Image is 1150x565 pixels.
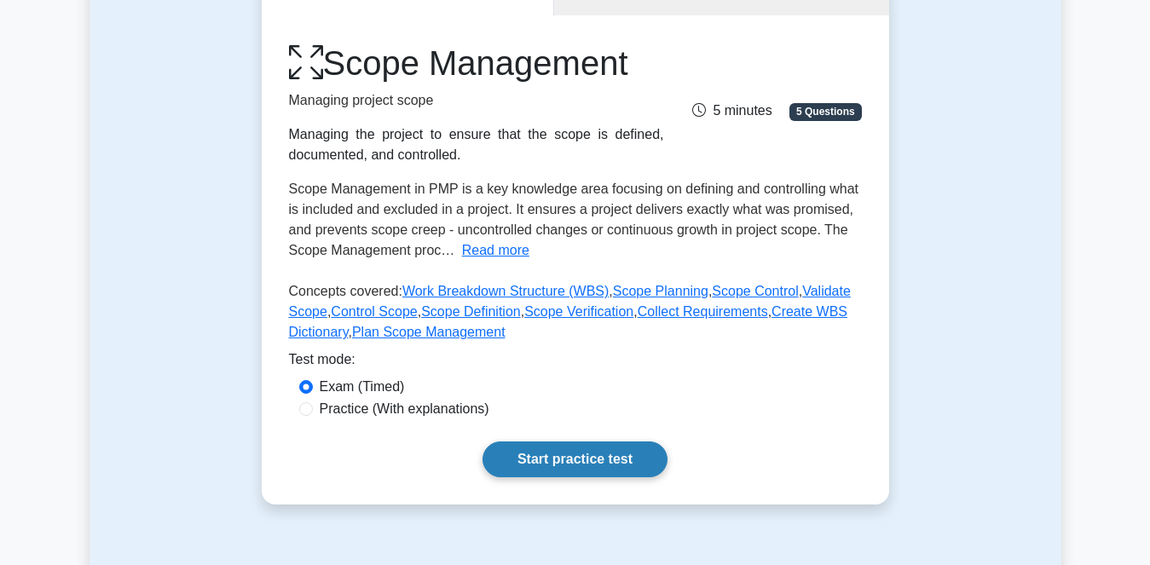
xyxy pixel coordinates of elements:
a: Collect Requirements [638,304,768,319]
h1: Scope Management [289,43,664,84]
a: Scope Control [712,284,798,298]
div: Test mode: [289,349,862,377]
span: 5 Questions [789,103,861,120]
a: Scope Definition [421,304,521,319]
p: Managing project scope [289,90,664,111]
label: Exam (Timed) [320,377,405,397]
a: Control Scope [331,304,417,319]
a: Start practice test [483,441,667,477]
a: Scope Planning [613,284,708,298]
button: Read more [462,240,529,261]
span: 5 minutes [692,103,771,118]
a: Work Breakdown Structure (WBS) [402,284,609,298]
div: Managing the project to ensure that the scope is defined, documented, and controlled. [289,124,664,165]
a: Scope Verification [524,304,633,319]
a: Plan Scope Management [352,325,506,339]
p: Concepts covered: , , , , , , , , , [289,281,862,349]
span: Scope Management in PMP is a key knowledge area focusing on defining and controlling what is incl... [289,182,859,257]
label: Practice (With explanations) [320,399,489,419]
